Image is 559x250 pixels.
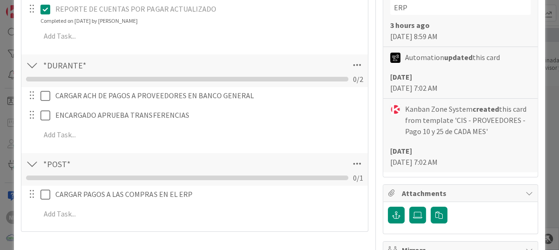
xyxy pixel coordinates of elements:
div: [DATE] 8:59 AM [390,20,531,42]
span: 0 / 1 [353,172,363,183]
b: 3 hours ago [390,20,430,30]
div: Completed on [DATE] by [PERSON_NAME] [40,17,138,25]
div: [DATE] 7:02 AM [390,145,531,168]
input: Add Checklist... [40,57,248,74]
b: [DATE] [390,146,412,155]
p: ENCARGADO APRUEBA TRANSFERENCIAS [55,110,361,121]
span: Automation this card [405,52,500,63]
p: CARGAR PAGOS A LAS COMPRAS EN EL ERP [55,189,361,200]
span: Attachments [402,188,521,199]
b: updated [444,53,472,62]
input: Add Checklist... [40,155,248,172]
p: CARGAR ACH DE PAGOS A PROVEEDORES EN BANCO GENERAL [55,90,361,101]
div: [DATE] 7:02 AM [390,71,531,94]
span: 0 / 2 [353,74,363,85]
span: Kanban Zone System this card from template 'CIS - PROVEEDORES - Pago 10 y 25 de CADA MES' [405,103,531,137]
img: KS [390,104,400,115]
b: created [472,104,499,114]
b: [DATE] [390,72,412,81]
p: REPORTE DE CUENTAS POR PAGAR ACTUALIZADO [55,4,361,14]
